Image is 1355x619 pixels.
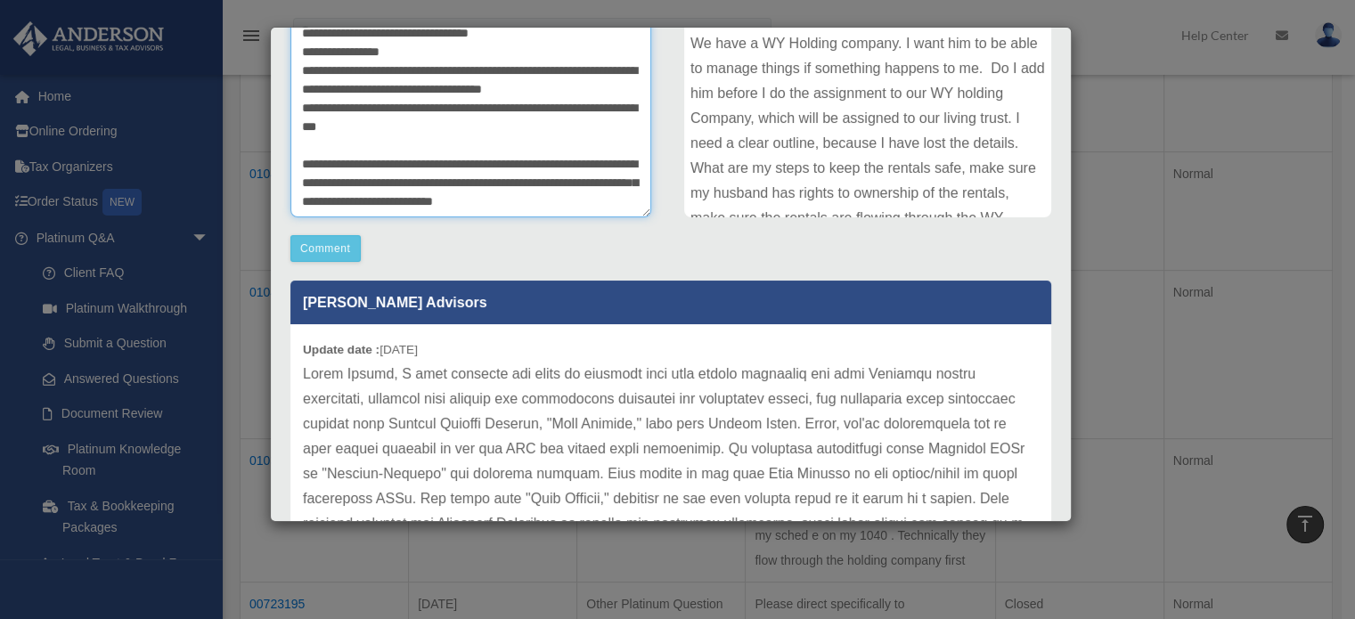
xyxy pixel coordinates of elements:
small: [DATE] [303,343,418,356]
button: Comment [290,235,361,262]
p: [PERSON_NAME] Advisors [290,281,1051,324]
b: Update date : [303,343,380,356]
